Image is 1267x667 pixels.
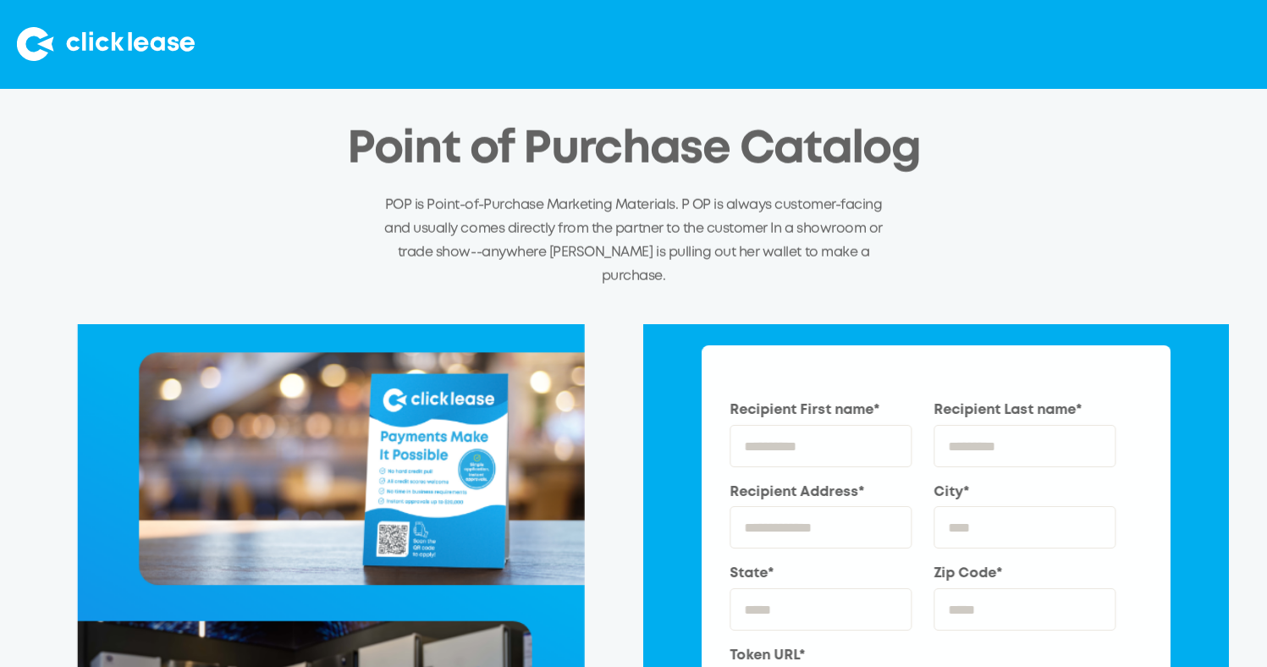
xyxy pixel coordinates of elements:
[934,565,1116,585] label: Zip Code*
[730,482,912,503] label: Recipient Address*
[730,400,912,421] label: Recipient First name*
[730,565,912,585] label: State*
[347,125,921,175] h2: Point of Purchase Catalog
[17,27,195,61] img: Clicklease logo
[934,400,1116,421] label: Recipient Last name*
[934,482,1116,503] label: City*
[730,646,1116,666] label: Token URL*
[384,194,884,288] p: POP is Point-of-Purchase Marketing Materials. P OP is always customer-facing and usually comes di...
